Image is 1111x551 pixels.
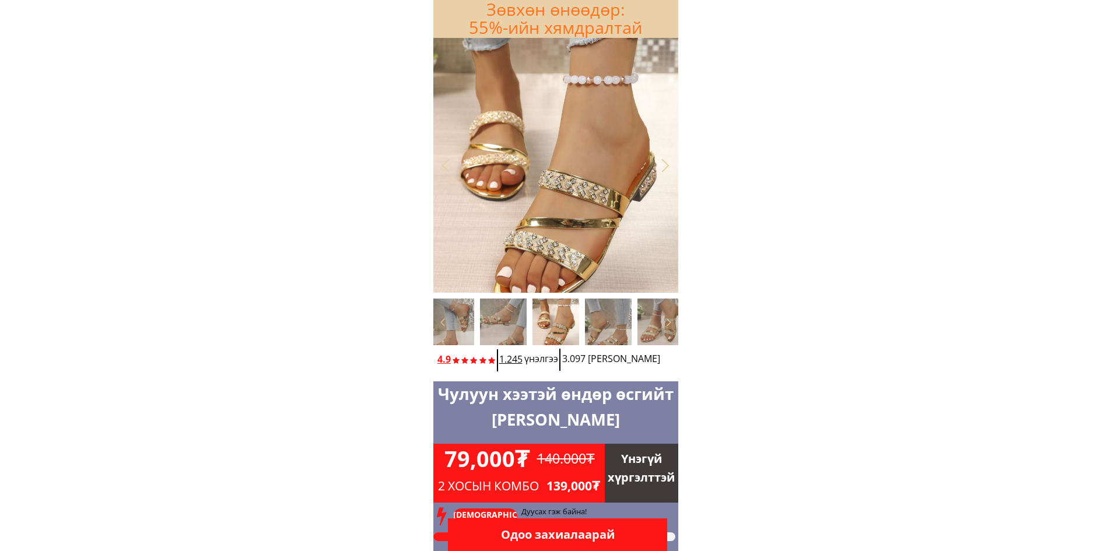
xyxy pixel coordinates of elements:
h3: 2 хосын комбо [438,476,555,496]
h1: Үнэгүй хүргэлттэй [605,450,678,487]
h1: 79,000₮ [444,441,650,476]
h3: [PERSON_NAME] [588,352,705,367]
h3: 139,000₮ [546,476,663,496]
p: Одоо захиалаарай [447,518,668,551]
h1: Чулуун хээтэй өндөр өсгийт [PERSON_NAME] [433,381,678,433]
h3: үнэлгээ [524,352,641,367]
h3: 4.9 [437,352,532,367]
p: [DEMOGRAPHIC_DATA] [453,508,518,535]
h3: Дуусах гэж байна! Сүүлчийн 35 ширхэг үлдлээ! [521,506,761,530]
